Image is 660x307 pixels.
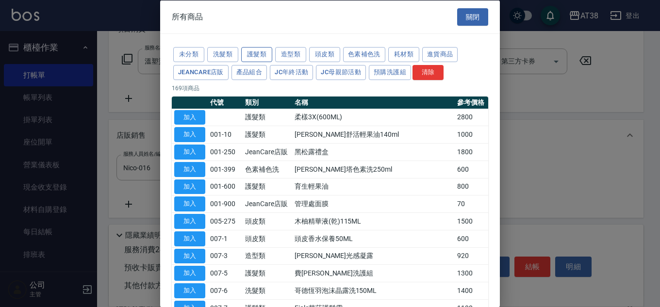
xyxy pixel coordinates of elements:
td: JeanCare店販 [243,143,292,161]
button: 關閉 [457,8,488,26]
td: 育生輕果油 [292,178,455,195]
button: 加入 [174,162,205,177]
td: 造型類 [243,247,292,265]
td: 1400 [455,282,488,299]
td: 護髮類 [243,109,292,126]
button: 加入 [174,231,205,246]
td: 護髮類 [243,178,292,195]
p: 169 項商品 [172,83,488,92]
td: 1000 [455,126,488,143]
td: 1500 [455,212,488,230]
button: 加入 [174,248,205,263]
td: 哥德恆羽泡沫晶露洗150ML [292,282,455,299]
td: 護髮類 [243,126,292,143]
td: 黑松露禮盒 [292,143,455,161]
td: 管理處面膜 [292,195,455,212]
td: 920 [455,247,488,265]
button: 加入 [174,179,205,194]
td: 001-250 [208,143,243,161]
td: [PERSON_NAME]光感凝露 [292,247,455,265]
td: 70 [455,195,488,212]
td: 頭皮類 [243,212,292,230]
td: 007-1 [208,230,243,247]
button: 造型類 [275,47,306,62]
button: 加入 [174,110,205,125]
button: JeanCare店販 [173,65,229,80]
button: 加入 [174,127,205,142]
button: 耗材類 [388,47,419,62]
button: JC年終活動 [270,65,313,80]
button: 加入 [174,214,205,229]
td: 柔樣3X(600ML) [292,109,455,126]
button: 護髮類 [241,47,272,62]
td: 005-275 [208,212,243,230]
button: 加入 [174,145,205,160]
td: 600 [455,230,488,247]
button: 加入 [174,196,205,211]
td: 001-399 [208,161,243,178]
td: [PERSON_NAME]舒活輕果油140ml [292,126,455,143]
button: 未分類 [173,47,204,62]
td: JeanCare店販 [243,195,292,212]
button: 洗髮類 [207,47,238,62]
td: 001-900 [208,195,243,212]
td: 護髮類 [243,264,292,282]
td: 007-6 [208,282,243,299]
td: [PERSON_NAME]塔色素洗250ml [292,161,455,178]
th: 名稱 [292,96,455,109]
td: 頭皮類 [243,230,292,247]
button: 預購洗護組 [369,65,411,80]
span: 所有商品 [172,12,203,21]
td: 600 [455,161,488,178]
td: 001-10 [208,126,243,143]
button: 色素補色洗 [343,47,385,62]
td: 007-3 [208,247,243,265]
button: JC母親節活動 [316,65,366,80]
td: 洗髮類 [243,282,292,299]
th: 類別 [243,96,292,109]
td: 800 [455,178,488,195]
th: 代號 [208,96,243,109]
td: 1800 [455,143,488,161]
td: 木柚精華液(乾)115ML [292,212,455,230]
td: 費[PERSON_NAME]洗護組 [292,264,455,282]
button: 清除 [412,65,444,80]
button: 產品組合 [231,65,267,80]
td: 001-600 [208,178,243,195]
td: 頭皮香水保養50ML [292,230,455,247]
button: 加入 [174,283,205,298]
button: 加入 [174,266,205,281]
td: 色素補色洗 [243,161,292,178]
td: 2800 [455,109,488,126]
button: 頭皮類 [309,47,340,62]
button: 進貨商品 [422,47,458,62]
th: 參考價格 [455,96,488,109]
td: 007-5 [208,264,243,282]
td: 1300 [455,264,488,282]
